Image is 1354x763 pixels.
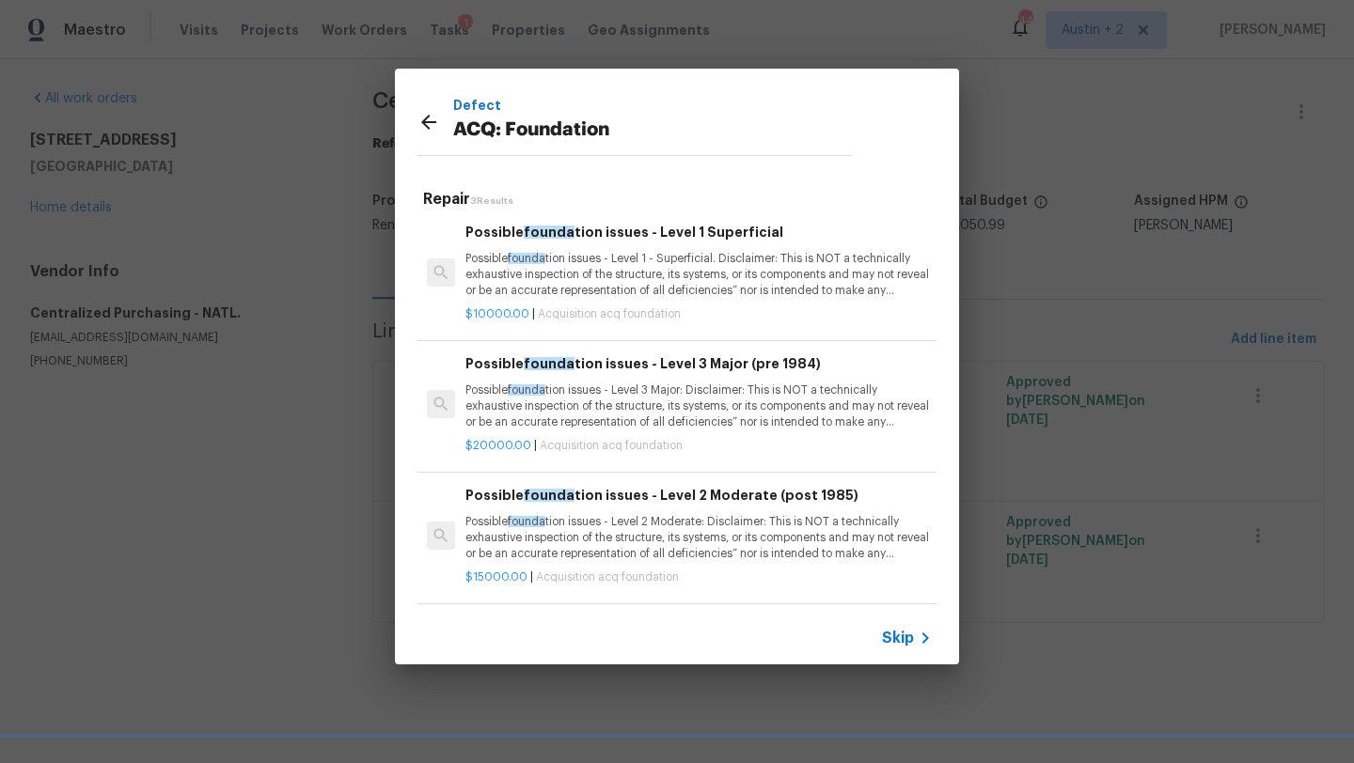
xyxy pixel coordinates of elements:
span: $10000.00 [465,308,529,319]
span: Acquisition acq foundation [540,440,683,451]
span: Acquisition acq foundation [536,571,679,583]
p: Defect [453,95,852,116]
span: Skip [882,629,914,647]
p: ACQ: Foundation [453,116,852,146]
span: Acquisition acq foundation [538,308,681,319]
p: Possible tion issues - Level 1 - Superficial. Disclaimer: This is NOT a technically exhaustive in... [465,251,932,299]
span: $15000.00 [465,571,527,583]
p: Possible tion issues - Level 2 Moderate: Disclaimer: This is NOT a technically exhaustive inspect... [465,514,932,562]
p: | [465,438,932,454]
h5: Repair [423,190,937,210]
span: founda [508,253,545,264]
span: founda [524,357,575,370]
p: | [465,306,932,322]
p: Possible tion issues - Level 3 Major: Disclaimer: This is NOT a technically exhaustive inspection... [465,382,932,430]
span: founda [508,516,545,527]
p: | [465,569,932,585]
span: founda [508,384,545,396]
h6: Possible tion issues - Level 2 Moderate (post 1985) [465,485,932,506]
span: founda [524,226,575,239]
span: founda [524,489,575,502]
span: 3 Results [470,196,513,206]
span: $20000.00 [465,440,531,451]
h6: Possible tion issues - Level 3 Major (pre 1984) [465,353,932,374]
h6: Possible tion issues - Level 1 Superficial [465,222,932,242]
